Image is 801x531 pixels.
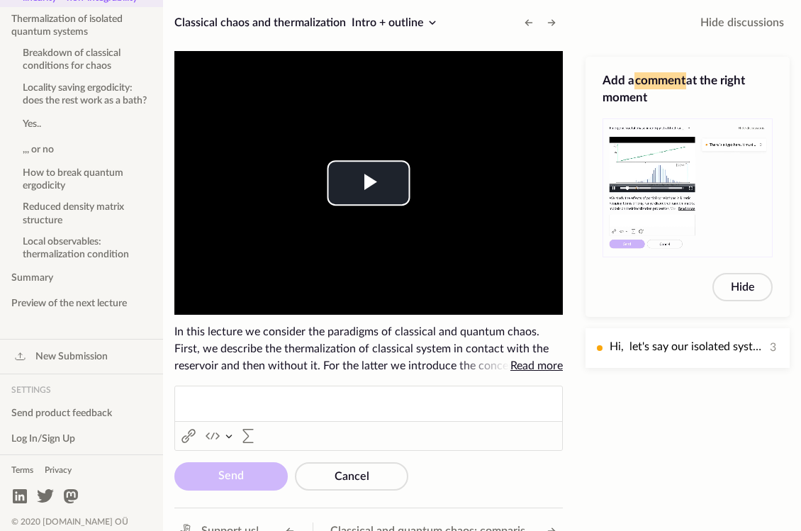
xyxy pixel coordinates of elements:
span: In this lecture we consider the paradigms of classical and quantum chaos. First, we describe the ... [174,323,563,374]
h3: Add a at the right moment [603,72,773,106]
button: Send [174,462,288,491]
a: Privacy [39,459,77,482]
a: Terms [6,459,39,482]
button: Classical chaos and thermalizationIntro + outline [169,11,447,34]
span: Send [218,470,244,481]
span: Cancel [335,471,369,482]
button: Cancel [295,462,408,491]
div: Video Player [174,51,563,315]
button: Play Video [327,160,410,206]
button: Hide [712,273,773,301]
button: Hi, let's say our isolated system is a 1-d harmonic oscillator with total energy $\hbar w$ . We w... [586,328,790,368]
p: Hi, let's say our isolated system is a 1-d harmonic oscillator with total energy $\hbar w$ . We w... [610,338,764,356]
span: comment [634,72,686,89]
span: Read more [510,360,563,371]
span: Hide discussions [700,14,784,31]
span: Intro + outline [352,17,424,28]
span: Classical chaos and thermalization [174,17,346,28]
